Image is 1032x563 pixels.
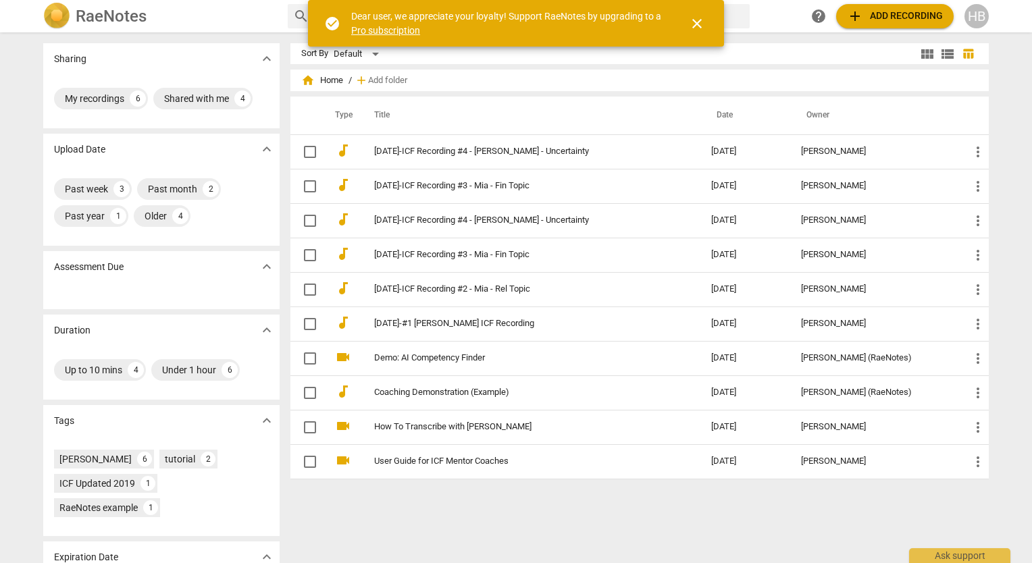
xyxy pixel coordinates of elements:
button: Upload [836,4,954,28]
span: audiotrack [335,246,351,262]
button: Close [681,7,713,40]
div: 3 [113,181,130,197]
div: Past week [65,182,108,196]
div: [PERSON_NAME] [801,319,948,329]
a: [DATE]-ICF Recording #4 - [PERSON_NAME] - Uncertainty [374,215,663,225]
span: view_module [919,46,935,62]
span: more_vert [970,419,986,435]
div: [PERSON_NAME] (RaeNotes) [801,353,948,363]
div: [PERSON_NAME] [801,146,948,157]
div: tutorial [165,452,195,466]
a: How To Transcribe with [PERSON_NAME] [374,422,663,432]
span: audiotrack [335,383,351,400]
button: List view [937,44,958,64]
button: Show more [257,257,277,277]
div: RaeNotes example [59,501,138,514]
span: videocam [335,452,351,468]
div: 1 [110,208,126,224]
img: Logo [43,3,70,30]
th: Owner [790,97,959,134]
span: expand_more [259,259,275,275]
p: Tags [54,414,74,428]
div: [PERSON_NAME] [801,422,948,432]
a: [DATE]-#1 [PERSON_NAME] ICF Recording [374,319,663,329]
span: Home [301,74,343,87]
div: 6 [137,452,152,466]
div: [PERSON_NAME] [59,452,132,466]
div: Past month [148,182,197,196]
span: more_vert [970,385,986,401]
a: [DATE]-ICF Recording #4 - [PERSON_NAME] - Uncertainty [374,146,663,157]
div: Older [145,209,167,223]
div: 6 [130,90,146,107]
div: [PERSON_NAME] (RaeNotes) [801,387,948,398]
span: home [301,74,315,87]
span: more_vert [970,178,986,194]
div: 1 [143,500,158,515]
a: User Guide for ICF Mentor Coaches [374,456,663,466]
div: 2 [201,452,215,466]
a: Demo: AI Competency Finder [374,353,663,363]
button: HB [964,4,989,28]
div: Default [334,43,384,65]
td: [DATE] [700,410,790,444]
div: [PERSON_NAME] [801,284,948,294]
span: expand_more [259,141,275,157]
span: close [689,16,705,32]
div: Past year [65,209,105,223]
span: expand_more [259,412,275,429]
td: [DATE] [700,341,790,375]
span: check_circle [324,16,340,32]
div: Under 1 hour [162,363,216,377]
span: search [293,8,309,24]
div: [PERSON_NAME] [801,250,948,260]
button: Show more [257,320,277,340]
td: [DATE] [700,134,790,169]
span: more_vert [970,247,986,263]
td: [DATE] [700,238,790,272]
div: Shared with me [164,92,229,105]
span: audiotrack [335,280,351,296]
button: Show more [257,139,277,159]
a: LogoRaeNotes [43,3,277,30]
div: 1 [140,476,155,491]
a: Coaching Demonstration (Example) [374,387,663,398]
div: 4 [128,362,144,378]
div: 2 [203,181,219,197]
span: table_chart [962,47,975,60]
button: Show more [257,410,277,431]
button: Table view [958,44,978,64]
p: Duration [54,323,91,338]
a: [DATE]-ICF Recording #2 - Mia - Rel Topic [374,284,663,294]
span: more_vert [970,454,986,470]
a: [DATE]-ICF Recording #3 - Mia - Fin Topic [374,250,663,260]
td: [DATE] [700,306,790,341]
div: Dear user, we appreciate your loyalty! Support RaeNotes by upgrading to a [351,9,665,37]
span: expand_more [259,51,275,67]
span: videocam [335,418,351,434]
a: Help [806,4,831,28]
p: Assessment Due [54,260,124,274]
span: Add folder [368,76,407,86]
span: audiotrack [335,177,351,193]
p: Upload Date [54,142,105,157]
span: help [810,8,827,24]
span: more_vert [970,213,986,229]
div: ICF Updated 2019 [59,477,135,490]
span: expand_more [259,322,275,338]
h2: RaeNotes [76,7,147,26]
span: add [355,74,368,87]
span: audiotrack [335,315,351,331]
div: [PERSON_NAME] [801,456,948,466]
span: videocam [335,349,351,365]
button: Tile view [917,44,937,64]
div: My recordings [65,92,124,105]
span: view_list [939,46,956,62]
th: Date [700,97,790,134]
td: [DATE] [700,375,790,410]
div: 6 [222,362,238,378]
button: Show more [257,49,277,69]
span: more_vert [970,144,986,160]
div: [PERSON_NAME] [801,181,948,191]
